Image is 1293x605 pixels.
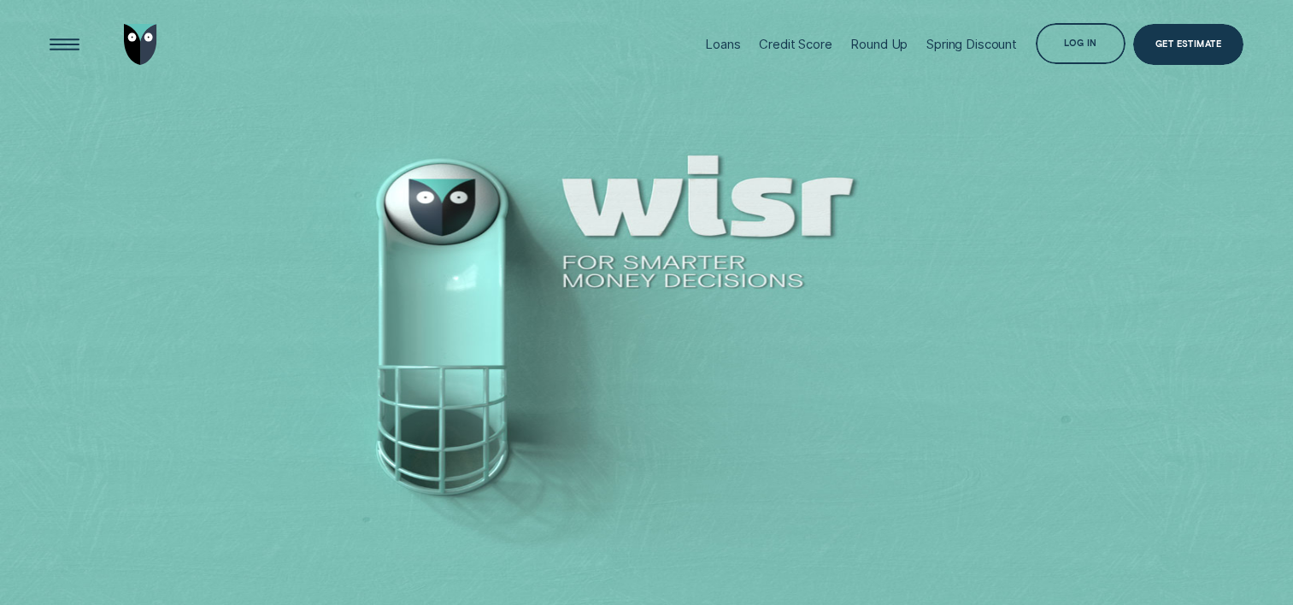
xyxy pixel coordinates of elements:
[705,37,740,52] div: Loans
[759,37,832,52] div: Credit Score
[926,37,1017,52] div: Spring Discount
[124,24,157,64] img: Wisr
[850,37,908,52] div: Round Up
[1036,23,1125,63] button: Log in
[44,24,85,64] button: Open Menu
[1133,24,1244,64] a: Get Estimate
